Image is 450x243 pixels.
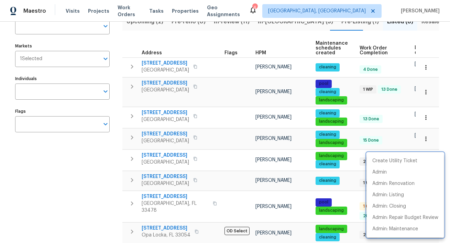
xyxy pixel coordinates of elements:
[372,180,415,187] p: Admin: Renovation
[372,169,387,176] p: Admin
[372,225,418,233] p: Admin: Maintenance
[372,214,438,221] p: Admin: Repair Budget Review
[372,157,417,165] p: Create Utility Ticket
[372,203,406,210] p: Admin: Closing
[372,191,404,199] p: Admin: Listing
